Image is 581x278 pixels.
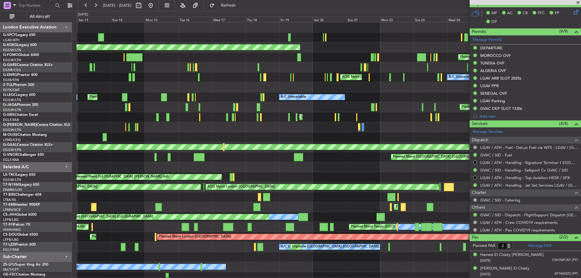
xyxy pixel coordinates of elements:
a: EGGW/LTN [3,108,21,112]
span: OE-FZC [3,273,16,276]
a: EGGW/LTN [3,128,21,132]
span: G-GAAL [3,143,17,147]
div: Mon 22 [380,17,414,22]
div: A/C Unavailable [281,93,306,102]
a: GVAC / SID - Fuel [480,152,512,158]
div: SENEGAL OVF [480,91,507,96]
div: Sun 14 [111,17,145,22]
span: G-SIRS [3,113,15,117]
div: [PERSON_NAME] El Chiaty [480,266,530,272]
div: Sat 13 [77,17,111,22]
span: Pax [472,234,478,241]
span: CR [523,10,528,16]
span: G-GARE [3,63,17,67]
div: Planned Maint [GEOGRAPHIC_DATA] ([GEOGRAPHIC_DATA]) [58,212,153,221]
div: Planned Maint Tianjin ([GEOGRAPHIC_DATA]) [351,222,421,231]
a: G-SPCYLegacy 650 [3,33,35,37]
div: MOROCCO OVF [480,53,511,58]
span: (4/4) [559,120,568,127]
a: G-GAALCessna Citation XLS+ [3,143,53,147]
a: G-VNORChallenger 650 [3,153,44,157]
a: M-OUSECitation Mustang [3,133,47,137]
span: [DATE] - [DATE] [103,3,131,8]
div: GVAC DEP SLOT 1330z [480,106,522,111]
span: AC [507,10,513,16]
a: LFPB/LBG [3,237,19,242]
div: LGAV PPR [480,83,499,88]
a: EGLF/FAB [3,118,19,122]
a: LGAV / ATH - Fuel - DeLux Fuel via WFS - LGAV / [GEOGRAPHIC_DATA] [480,145,578,150]
a: LFPB/LBG [3,217,19,222]
span: 2-TIJL [3,83,13,87]
span: T7-LZZI [3,243,15,247]
a: G-[PERSON_NAME]Cessna Citation XLS [3,123,70,127]
span: Refresh [216,3,241,8]
a: EGTK/OXF [3,88,20,92]
a: EGGW/LTN [3,48,21,52]
a: GVAC / SID - Handling - Safeport Cv GVAC / SID [480,168,568,173]
label: Planned PAX [473,243,495,249]
div: Tue 23 [414,17,447,22]
div: Wed 17 [212,17,246,22]
div: Planned Maint [GEOGRAPHIC_DATA] [396,202,454,211]
a: T7-N1960Legacy 650 [3,183,39,187]
div: Unplanned Maint [GEOGRAPHIC_DATA] ([GEOGRAPHIC_DATA]) [292,242,392,251]
span: [DATE] [480,272,491,276]
span: T7-BRE [3,193,15,197]
a: FACT/CPT [3,267,19,272]
a: EGLF/FAB [3,158,19,162]
div: Hamed El Chiaty [PERSON_NAME] [480,252,544,258]
span: G-[PERSON_NAME] [3,123,37,127]
span: G-JAGA [3,103,17,107]
div: Sun 21 [346,17,380,22]
a: LTBA/ISL [3,198,17,202]
a: LGAV / ATH - Handling - Jet Set Services LGAV / [GEOGRAPHIC_DATA] [480,183,578,188]
a: EGLF/FAB [3,247,19,252]
a: LX-TROLegacy 650 [3,173,35,177]
a: CS-JHHGlobal 6000 [3,213,37,217]
a: T7-EMIHawker 900XP [3,203,40,207]
a: ZS-LFUSuper King Air 200 [3,263,48,267]
div: [DATE] [78,12,88,17]
a: VHHH/HKG [3,227,21,232]
a: G-KGKGLegacy 600 [3,43,37,47]
a: EGGW/LTN [3,178,21,182]
span: MF [491,10,497,16]
span: ZS-LFU [3,263,15,267]
a: LGAV / ATH - Handling - Signature Terminal 1 EGGW / LTN [480,160,578,165]
span: LX-TRO [3,173,16,177]
div: A/C Unavailable [GEOGRAPHIC_DATA] ([GEOGRAPHIC_DATA]) [281,242,379,251]
div: LGAV Parking [480,98,505,103]
div: LGAV ARR SLOT 2025z [480,76,521,81]
input: Trip Number [18,1,53,10]
a: T7-FFIFalcon 7X [3,223,30,227]
a: G-ENRGPraetor 600 [3,73,38,77]
a: EGGW/LTN [3,148,21,152]
span: G-FOMO [3,53,18,57]
span: All Aircraft [16,15,64,19]
a: LGAV/ATH [3,38,19,42]
button: Refresh [207,1,243,10]
span: CS-JHH [3,213,16,217]
a: LFMD/CEQ [3,138,21,142]
a: G-SIRSCitation Excel [3,113,38,117]
div: TUNISIA OVF [480,61,504,66]
a: Manage Services [473,129,503,135]
span: G-KGKG [3,43,17,47]
span: T7-FFI [3,223,14,227]
div: Fri 19 [279,17,313,22]
a: DNMM/LOS [3,188,22,192]
div: Planned Maint London ([GEOGRAPHIC_DATA]) [159,232,231,241]
span: AT1460372 (PP) [554,271,578,276]
a: GVAC / SID - Catering [480,198,520,203]
a: LGAV / ATH - Handling - Top Aviation HESX / SPX [480,175,570,180]
div: DEPARTURE [480,45,503,51]
div: Thu 18 [246,17,279,22]
span: G-SPCY [3,33,16,37]
span: G-ENRG [3,73,17,77]
span: FP [555,10,559,16]
span: DP [491,19,497,25]
div: Wed 24 [447,17,481,22]
span: Services [472,120,487,127]
a: GVAC / SID - Dispatch - FlightSupport Dispatch [GEOGRAPHIC_DATA] [480,212,578,217]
